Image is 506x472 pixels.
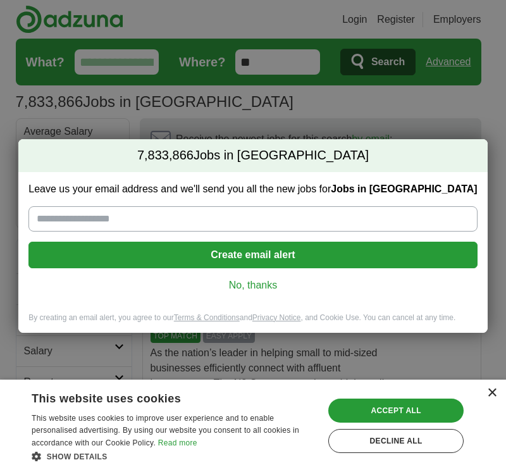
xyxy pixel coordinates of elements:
[39,278,467,292] a: No, thanks
[28,242,477,268] button: Create email alert
[331,183,477,194] strong: Jobs in [GEOGRAPHIC_DATA]
[328,429,464,453] div: Decline all
[328,399,464,423] div: Accept all
[252,313,301,322] a: Privacy Notice
[487,388,497,398] div: Close
[18,139,487,172] h2: Jobs in [GEOGRAPHIC_DATA]
[174,313,240,322] a: Terms & Conditions
[137,147,194,165] span: 7,833,866
[47,452,108,461] span: Show details
[18,313,487,333] div: By creating an email alert, you agree to our and , and Cookie Use. You can cancel at any time.
[158,438,197,447] a: Read more, opens a new window
[32,387,284,406] div: This website uses cookies
[28,182,477,196] label: Leave us your email address and we'll send you all the new jobs for
[32,450,316,463] div: Show details
[32,414,299,448] span: This website uses cookies to improve user experience and to enable personalised advertising. By u...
